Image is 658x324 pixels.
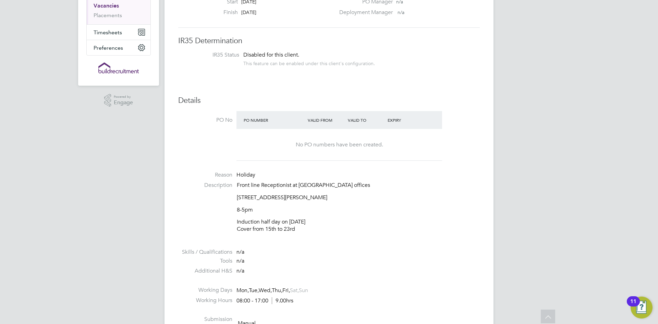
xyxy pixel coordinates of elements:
span: Tue, [249,287,259,294]
label: Finish [200,9,238,16]
span: 9.00hrs [272,297,293,304]
label: Description [178,182,232,189]
span: Thu, [272,287,282,294]
label: IR35 Status [185,51,239,59]
p: 8-5pm [237,206,480,214]
label: Working Days [178,287,232,294]
span: n/a [236,249,244,255]
a: Placements [94,12,122,19]
span: Engage [114,100,133,106]
button: Preferences [87,40,150,55]
div: Valid To [346,114,386,126]
button: Timesheets [87,25,150,40]
p: Front line Receptionist at [GEOGRAPHIC_DATA] offices [237,182,480,189]
label: Working Hours [178,297,232,304]
div: 08:00 - 17:00 [236,297,293,304]
div: 11 [630,301,636,310]
span: [DATE] [241,9,256,15]
label: Reason [178,171,232,179]
div: PO Number [242,114,306,126]
span: n/a [236,257,244,264]
label: Tools [178,257,232,265]
span: Disabled for this client. [243,51,299,58]
div: No PO numbers have been created. [243,141,435,148]
div: Valid From [306,114,346,126]
span: Mon, [236,287,249,294]
h3: IR35 Determination [178,36,480,46]
span: Holiday [236,171,255,178]
label: Additional H&S [178,267,232,275]
a: Go to home page [86,62,151,73]
span: Preferences [94,45,123,51]
p: Induction half day on [DATE] Cover from 15th to 23rd [237,218,480,233]
span: Powered by [114,94,133,100]
span: n/a [398,9,404,15]
div: Expiry [386,114,426,126]
span: Wed, [259,287,272,294]
button: Open Resource Center, 11 new notifications [631,297,653,319]
img: buildrec-logo-retina.png [98,62,139,73]
label: Deployment Manager [335,9,393,16]
span: Sun [299,287,308,294]
h3: Details [178,96,480,106]
label: Skills / Qualifications [178,249,232,256]
span: n/a [236,267,244,274]
a: Vacancies [94,2,119,9]
span: Timesheets [94,29,122,36]
label: PO No [178,117,232,124]
p: [STREET_ADDRESS][PERSON_NAME] [237,194,480,201]
span: Sat, [290,287,299,294]
div: This feature can be enabled under this client's configuration. [243,59,375,67]
span: Fri, [282,287,290,294]
a: Powered byEngage [104,94,133,107]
